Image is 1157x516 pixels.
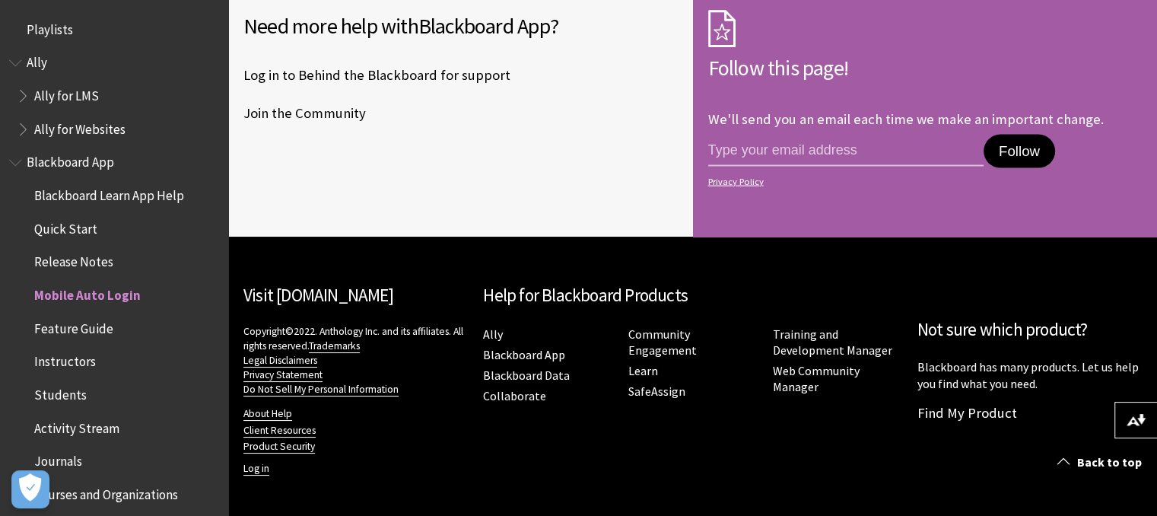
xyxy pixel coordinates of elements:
a: Community Engagement [628,326,696,358]
a: Log in [243,462,269,476]
h2: Not sure which product? [917,317,1142,343]
a: Collaborate [483,388,546,404]
p: Copyright©2022. Anthology Inc. and its affiliates. All rights reserved. [243,324,468,397]
nav: Book outline for Anthology Ally Help [9,50,219,142]
a: Blackboard Data [483,368,570,384]
span: Mobile Auto Login [34,282,141,303]
a: Visit [DOMAIN_NAME] [243,284,393,306]
h2: Need more help with ? [243,10,678,42]
a: Training and Development Manager [773,326,892,358]
span: Ally for LMS [34,83,99,104]
span: Students [34,382,87,403]
a: Privacy Policy [708,177,1138,187]
img: Subscription Icon [708,10,736,48]
span: Courses and Organizations [34,482,178,502]
a: Product Security [243,440,315,454]
button: Follow [984,135,1055,168]
a: Learn [628,363,657,379]
button: Open Preferences [11,470,49,508]
span: Ally [27,50,47,71]
span: Journals [34,449,82,470]
span: Blackboard App [27,150,114,170]
nav: Book outline for Playlists [9,17,219,43]
a: Back to top [1046,448,1157,476]
h2: Help for Blackboard Products [483,282,902,309]
span: Blackboard App [418,12,550,40]
a: Client Resources [243,424,316,438]
a: SafeAssign [628,384,685,400]
span: Blackboard Learn App Help [34,183,184,203]
span: Feature Guide [34,316,113,336]
a: Do Not Sell My Personal Information [243,383,399,397]
a: Join the Community [243,102,366,125]
a: About Help [243,407,292,421]
a: Web Community Manager [773,363,860,395]
a: Ally [483,326,503,342]
a: Legal Disclaimers [243,354,317,368]
input: email address [708,135,984,167]
span: Instructors [34,349,96,370]
h2: Follow this page! [708,52,1143,84]
a: Log in to Behind the Blackboard for support [243,64,510,87]
p: Blackboard has many products. Let us help you find what you need. [917,358,1142,393]
span: Ally for Websites [34,116,126,137]
span: Activity Stream [34,416,119,436]
span: Playlists [27,17,73,37]
a: Trademarks [309,339,360,353]
a: Find My Product [917,404,1017,422]
a: Blackboard App [483,347,565,363]
a: Privacy Statement [243,368,323,382]
span: Release Notes [34,250,113,270]
span: Quick Start [34,216,97,237]
p: We'll send you an email each time we make an important change. [708,110,1104,128]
